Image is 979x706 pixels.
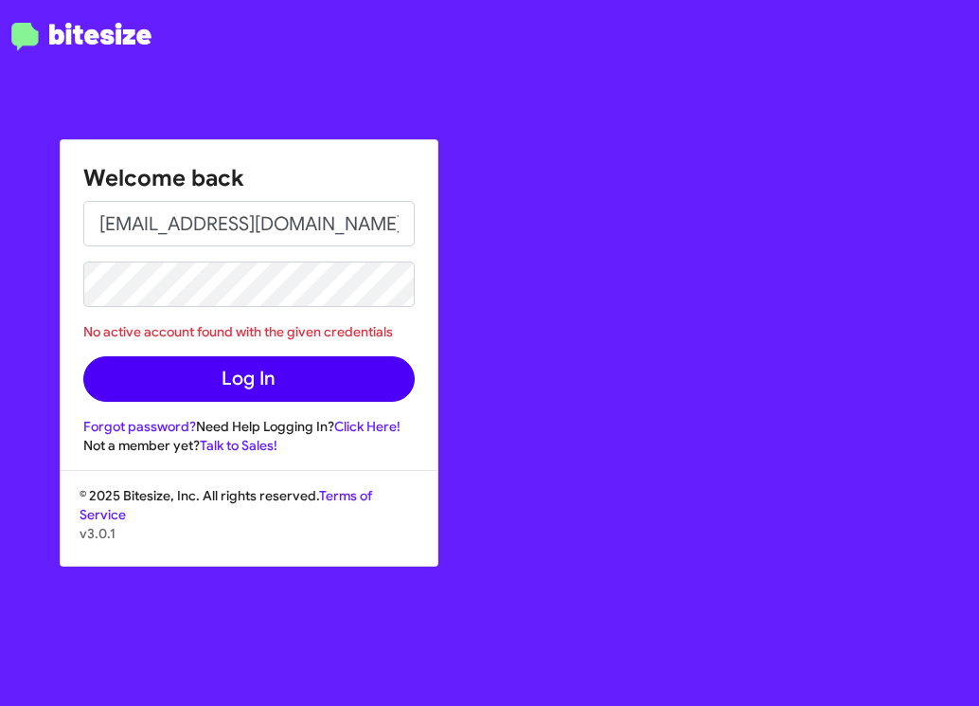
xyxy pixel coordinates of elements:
input: Email address [83,201,415,246]
a: Terms of Service [80,487,372,523]
div: Not a member yet? [83,436,415,455]
p: v3.0.1 [80,524,418,543]
a: Forgot password? [83,418,196,435]
div: No active account found with the given credentials [83,322,415,341]
a: Click Here! [334,418,400,435]
div: © 2025 Bitesize, Inc. All rights reserved. [61,486,437,566]
div: Need Help Logging In? [83,417,415,436]
button: Log In [83,356,415,402]
h1: Welcome back [83,163,415,193]
a: Talk to Sales! [200,437,277,454]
